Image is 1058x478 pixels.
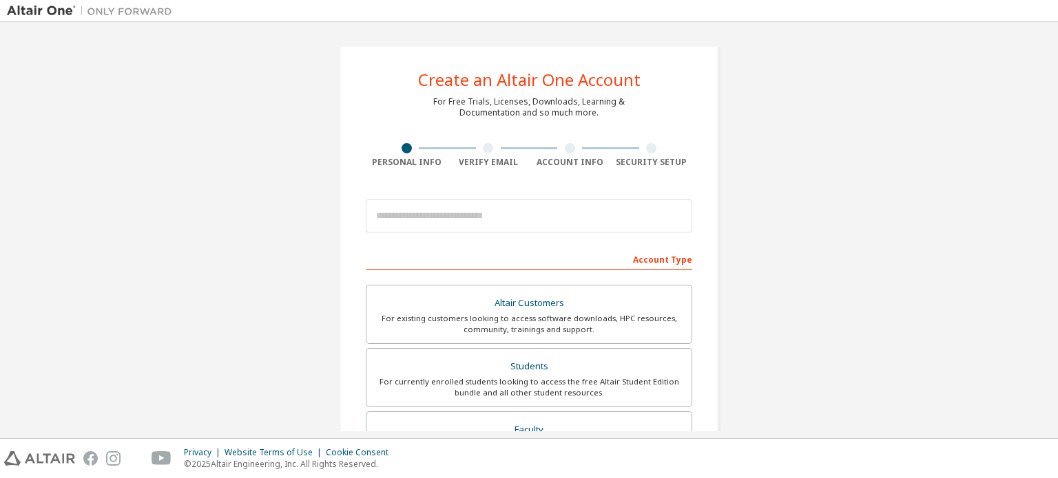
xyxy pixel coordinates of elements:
[83,451,98,466] img: facebook.svg
[375,357,683,376] div: Students
[184,458,397,470] p: © 2025 Altair Engineering, Inc. All Rights Reserved.
[375,294,683,313] div: Altair Customers
[611,157,693,168] div: Security Setup
[326,447,397,458] div: Cookie Consent
[433,96,625,118] div: For Free Trials, Licenses, Downloads, Learning & Documentation and so much more.
[375,420,683,439] div: Faculty
[4,451,75,466] img: altair_logo.svg
[418,72,641,88] div: Create an Altair One Account
[366,248,692,270] div: Account Type
[152,451,172,466] img: youtube.svg
[375,376,683,398] div: For currently enrolled students looking to access the free Altair Student Edition bundle and all ...
[184,447,225,458] div: Privacy
[7,4,179,18] img: Altair One
[366,157,448,168] div: Personal Info
[375,313,683,335] div: For existing customers looking to access software downloads, HPC resources, community, trainings ...
[225,447,326,458] div: Website Terms of Use
[106,451,121,466] img: instagram.svg
[529,157,611,168] div: Account Info
[448,157,530,168] div: Verify Email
